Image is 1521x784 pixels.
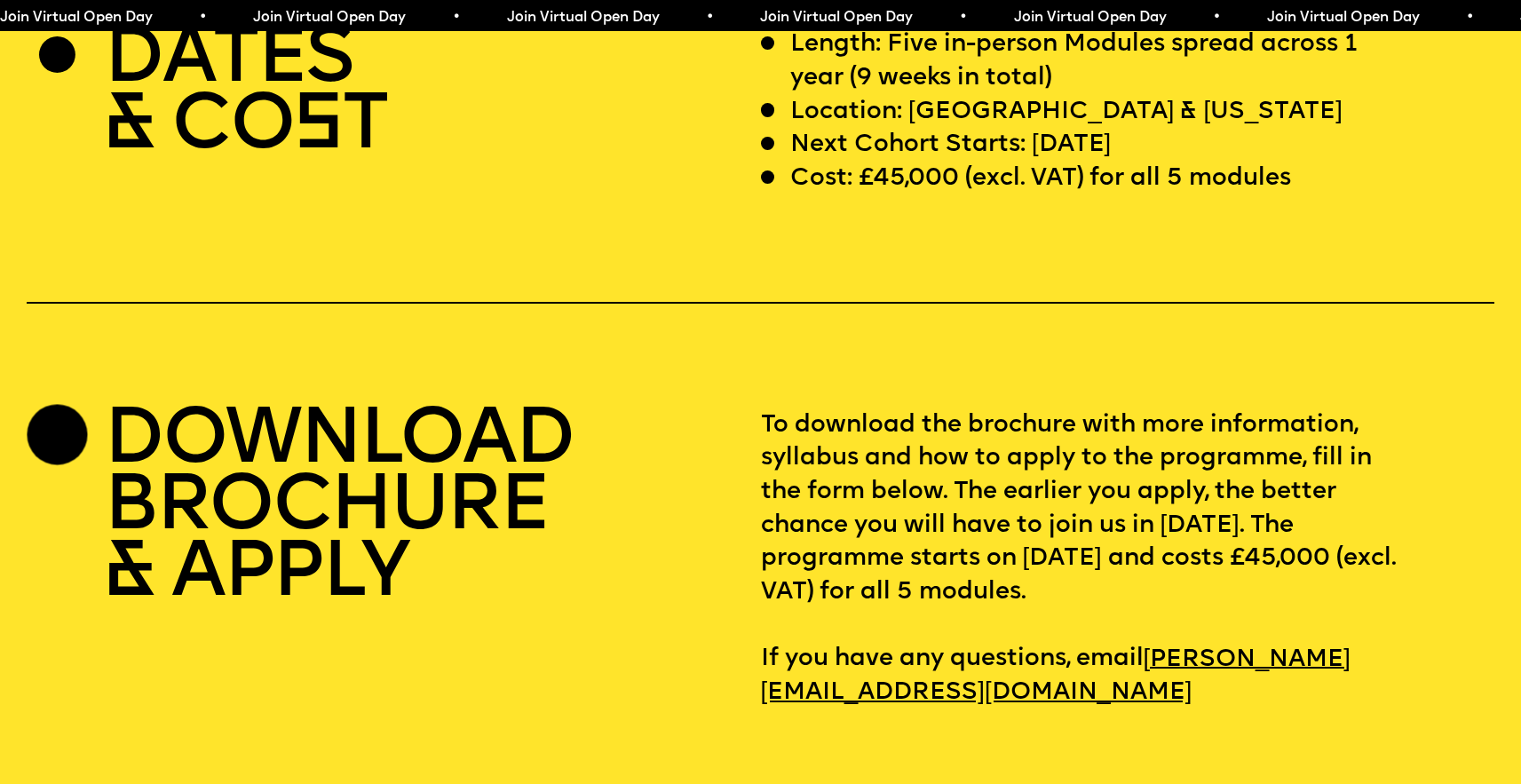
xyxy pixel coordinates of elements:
[1466,11,1474,25] span: •
[104,28,386,162] h2: DATES & CO T
[761,637,1351,716] a: [PERSON_NAME][EMAIL_ADDRESS][DOMAIN_NAME]
[790,129,1111,162] p: Next Cohort Starts: [DATE]
[293,89,341,167] span: S
[790,28,1404,95] p: Length: Five in-person Modules spread across 1 year (9 weeks in total)
[705,11,713,25] span: •
[959,11,967,25] span: •
[452,11,460,25] span: •
[199,11,207,25] span: •
[790,162,1291,196] p: Cost: £45,000 (excl. VAT) for all 5 modules
[104,409,573,609] h2: DOWNLOAD BROCHURE & APPLY
[790,96,1343,130] p: Location: [GEOGRAPHIC_DATA] & [US_STATE]
[761,409,1495,710] p: To download the brochure with more information, syllabus and how to apply to the programme, fill ...
[1212,11,1220,25] span: •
